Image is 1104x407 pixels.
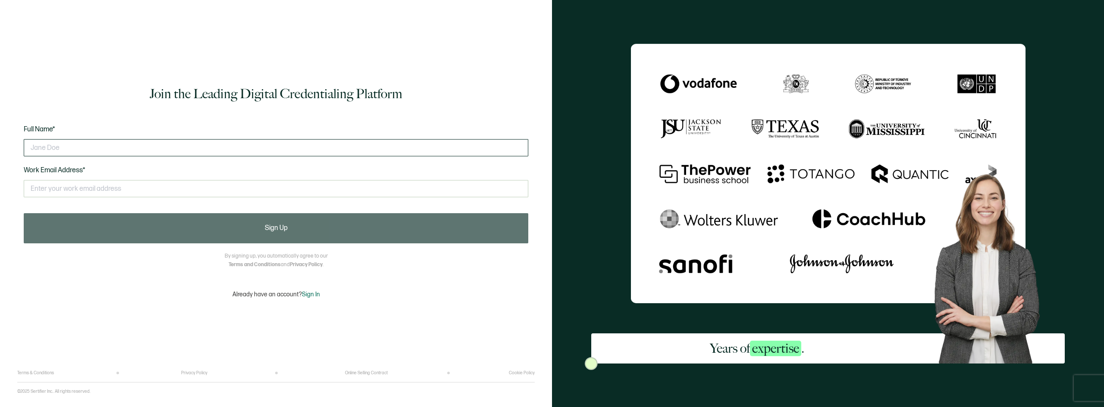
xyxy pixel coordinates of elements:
p: ©2025 Sertifier Inc.. All rights reserved. [17,389,91,394]
span: Sign Up [265,225,288,232]
a: Privacy Policy [290,261,323,268]
span: expertise [750,341,801,356]
a: Privacy Policy [181,370,207,376]
img: Sertifier Signup - Years of <span class="strong-h">expertise</span>. Hero [923,165,1065,364]
span: Sign In [302,291,320,298]
span: Work Email Address* [24,166,85,174]
img: Sertifier Signup - Years of <span class="strong-h">expertise</span>. [631,43,1026,303]
img: Sertifier Signup [585,357,598,370]
input: Jane Doe [24,139,528,156]
h1: Join the Leading Digital Credentialing Platform [150,85,402,103]
input: Enter your work email address [24,180,528,197]
a: Terms & Conditions [17,370,54,376]
h2: Years of . [710,340,804,357]
p: Already have an account? [232,291,320,298]
button: Sign Up [24,213,528,243]
p: By signing up, you automatically agree to our and . [225,252,328,269]
a: Online Selling Contract [345,370,388,376]
span: Full Name* [24,125,55,134]
a: Terms and Conditions [229,261,281,268]
a: Cookie Policy [509,370,535,376]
